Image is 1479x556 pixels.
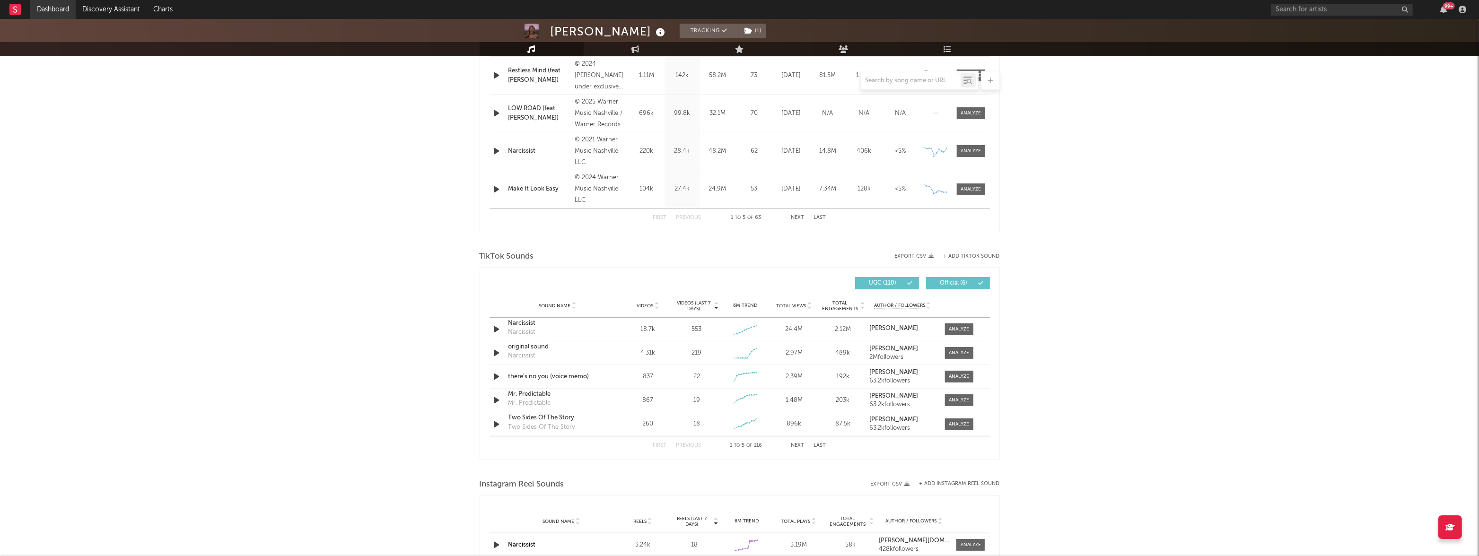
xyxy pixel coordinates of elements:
strong: [PERSON_NAME] [869,369,918,375]
button: + Add Instagram Reel Sound [919,481,1000,486]
button: Next [791,443,805,448]
strong: [PERSON_NAME] [869,325,918,331]
div: Mr. Predictable [508,399,551,408]
a: Narcissist [508,147,570,156]
div: Narcissist [508,328,535,337]
button: Previous [676,443,701,448]
span: Sound Name [543,519,574,524]
div: <5% [885,147,917,156]
span: to [735,216,741,220]
div: 2.97M [772,348,816,358]
span: Reels [633,519,647,524]
div: 3.19M [775,540,822,550]
button: Next [791,215,805,220]
span: Total Engagements [827,516,868,527]
div: © 2024 Warner Music Nashville LLC [575,172,626,206]
div: Two Sides Of The Story [508,413,607,423]
div: 70 [738,109,771,118]
button: Official(6) [926,277,990,289]
div: 1 5 63 [720,212,772,224]
div: 63.2k followers [869,378,935,384]
div: 24.4M [772,325,816,334]
div: 28.4k [667,147,698,156]
div: 19 [693,396,700,405]
strong: [PERSON_NAME] [869,393,918,399]
div: 2.12M [821,325,865,334]
div: 58k [827,540,874,550]
div: 260 [626,419,670,429]
button: First [653,215,667,220]
span: Reels (last 7 days) [671,516,713,527]
span: Total Engagements [821,300,859,312]
div: 1 5 116 [720,440,772,452]
a: original sound [508,342,607,352]
span: of [747,443,753,448]
span: TikTok Sounds [480,251,534,262]
a: [PERSON_NAME][DOMAIN_NAME][PERSON_NAME] [879,538,950,544]
div: 18 [693,419,700,429]
span: Total Views [776,303,806,309]
button: UGC(110) [855,277,919,289]
div: 6M Trend [723,302,767,309]
div: [DATE] [776,184,807,194]
div: 63.2k followers [869,425,935,432]
div: [PERSON_NAME] [551,24,668,39]
div: 219 [691,348,701,358]
strong: [PERSON_NAME] [869,417,918,423]
button: + Add TikTok Sound [934,254,1000,259]
button: First [653,443,667,448]
a: Narcissist [508,319,607,328]
div: 104k [631,184,662,194]
div: there's no you (voice memo) [508,372,607,382]
span: UGC ( 110 ) [861,280,905,286]
div: 553 [691,325,701,334]
a: Restless Mind (feat. [PERSON_NAME]) [508,66,570,85]
div: 99 + [1443,2,1455,9]
a: [PERSON_NAME] [869,369,935,376]
button: Last [814,443,826,448]
button: Export CSV [871,481,910,487]
a: LOW ROAD (feat. [PERSON_NAME]) [508,104,570,122]
div: Narcissist [508,351,535,361]
div: 48.2M [702,147,733,156]
span: Author / Followers [874,303,925,309]
a: [PERSON_NAME] [869,393,935,400]
span: Videos [637,303,654,309]
a: Mr. Predictable [508,390,607,399]
div: 22 [693,372,700,382]
div: Make It Look Easy [508,184,570,194]
div: 837 [626,372,670,382]
div: © 2021 Warner Music Nashville LLC [575,134,626,168]
button: (1) [739,24,766,38]
div: 867 [626,396,670,405]
div: Two Sides Of The Story [508,423,575,432]
div: 489k [821,348,865,358]
input: Search for artists [1271,4,1413,16]
button: Previous [676,215,701,220]
div: [DATE] [776,109,807,118]
div: N/A [849,109,880,118]
div: <5% [885,184,917,194]
span: to [735,443,740,448]
strong: [PERSON_NAME][DOMAIN_NAME][PERSON_NAME] [879,538,1026,544]
div: 2M followers [869,354,935,361]
div: 220k [631,147,662,156]
div: 27.4k [667,184,698,194]
div: 192k [821,372,865,382]
div: 428k followers [879,546,950,553]
strong: [PERSON_NAME] [869,346,918,352]
span: Videos (last 7 days) [674,300,713,312]
div: 99.8k [667,109,698,118]
span: Instagram Reel Sounds [480,479,564,490]
button: 99+ [1440,6,1447,13]
a: Narcissist [508,542,536,548]
div: 62 [738,147,771,156]
span: Author / Followers [886,518,937,524]
div: 1.48M [772,396,816,405]
div: + Add Instagram Reel Sound [910,481,1000,486]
